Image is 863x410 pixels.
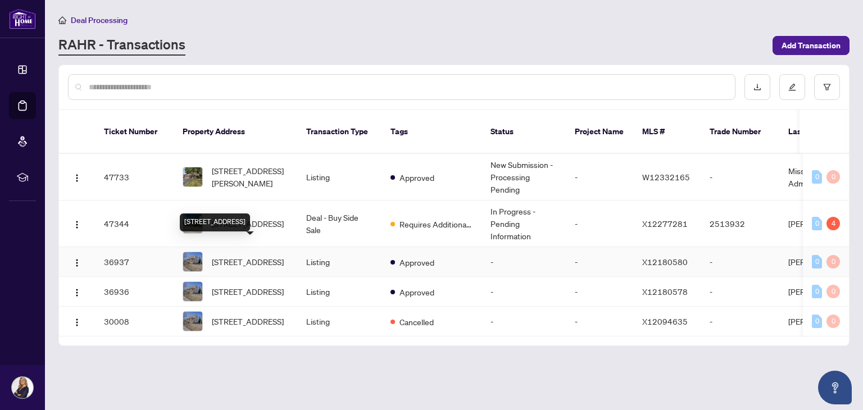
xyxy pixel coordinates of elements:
[482,154,566,201] td: New Submission - Processing Pending
[68,312,86,330] button: Logo
[399,171,434,184] span: Approved
[482,247,566,277] td: -
[482,277,566,307] td: -
[788,83,796,91] span: edit
[95,154,174,201] td: 47733
[399,316,434,328] span: Cancelled
[482,307,566,336] td: -
[399,286,434,298] span: Approved
[183,282,202,301] img: thumbnail-img
[180,213,250,231] div: [STREET_ADDRESS]
[183,312,202,331] img: thumbnail-img
[779,74,805,100] button: edit
[818,371,852,404] button: Open asap
[642,257,688,267] span: X12180580
[95,247,174,277] td: 36937
[701,110,779,154] th: Trade Number
[212,165,288,189] span: [STREET_ADDRESS][PERSON_NAME]
[744,74,770,100] button: download
[58,35,185,56] a: RAHR - Transactions
[72,220,81,229] img: Logo
[814,74,840,100] button: filter
[297,110,381,154] th: Transaction Type
[812,285,822,298] div: 0
[58,16,66,24] span: home
[95,277,174,307] td: 36936
[633,110,701,154] th: MLS #
[566,110,633,154] th: Project Name
[782,37,841,54] span: Add Transaction
[297,277,381,307] td: Listing
[482,110,566,154] th: Status
[566,277,633,307] td: -
[826,170,840,184] div: 0
[297,307,381,336] td: Listing
[71,15,128,25] span: Deal Processing
[701,277,779,307] td: -
[95,110,174,154] th: Ticket Number
[642,218,688,229] span: X12277281
[701,247,779,277] td: -
[642,172,690,182] span: W12332165
[773,36,850,55] button: Add Transaction
[72,174,81,183] img: Logo
[642,316,688,326] span: X12094635
[566,307,633,336] td: -
[753,83,761,91] span: download
[9,8,36,29] img: logo
[212,256,284,268] span: [STREET_ADDRESS]
[68,283,86,300] button: Logo
[95,201,174,247] td: 47344
[826,315,840,328] div: 0
[174,110,297,154] th: Property Address
[812,315,822,328] div: 0
[297,154,381,201] td: Listing
[297,247,381,277] td: Listing
[12,377,33,398] img: Profile Icon
[297,201,381,247] td: Deal - Buy Side Sale
[482,201,566,247] td: In Progress - Pending Information
[642,286,688,297] span: X12180578
[566,201,633,247] td: -
[212,315,284,327] span: [STREET_ADDRESS]
[566,247,633,277] td: -
[826,285,840,298] div: 0
[566,154,633,201] td: -
[399,218,473,230] span: Requires Additional Docs
[701,154,779,201] td: -
[68,168,86,186] button: Logo
[812,217,822,230] div: 0
[183,252,202,271] img: thumbnail-img
[381,110,482,154] th: Tags
[812,170,822,184] div: 0
[212,285,284,298] span: [STREET_ADDRESS]
[812,255,822,268] div: 0
[95,307,174,336] td: 30008
[399,256,434,268] span: Approved
[183,167,202,186] img: thumbnail-img
[701,307,779,336] td: -
[72,258,81,267] img: Logo
[826,217,840,230] div: 4
[72,318,81,327] img: Logo
[823,83,831,91] span: filter
[701,201,779,247] td: 2513932
[72,288,81,297] img: Logo
[68,253,86,271] button: Logo
[68,215,86,233] button: Logo
[826,255,840,268] div: 0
